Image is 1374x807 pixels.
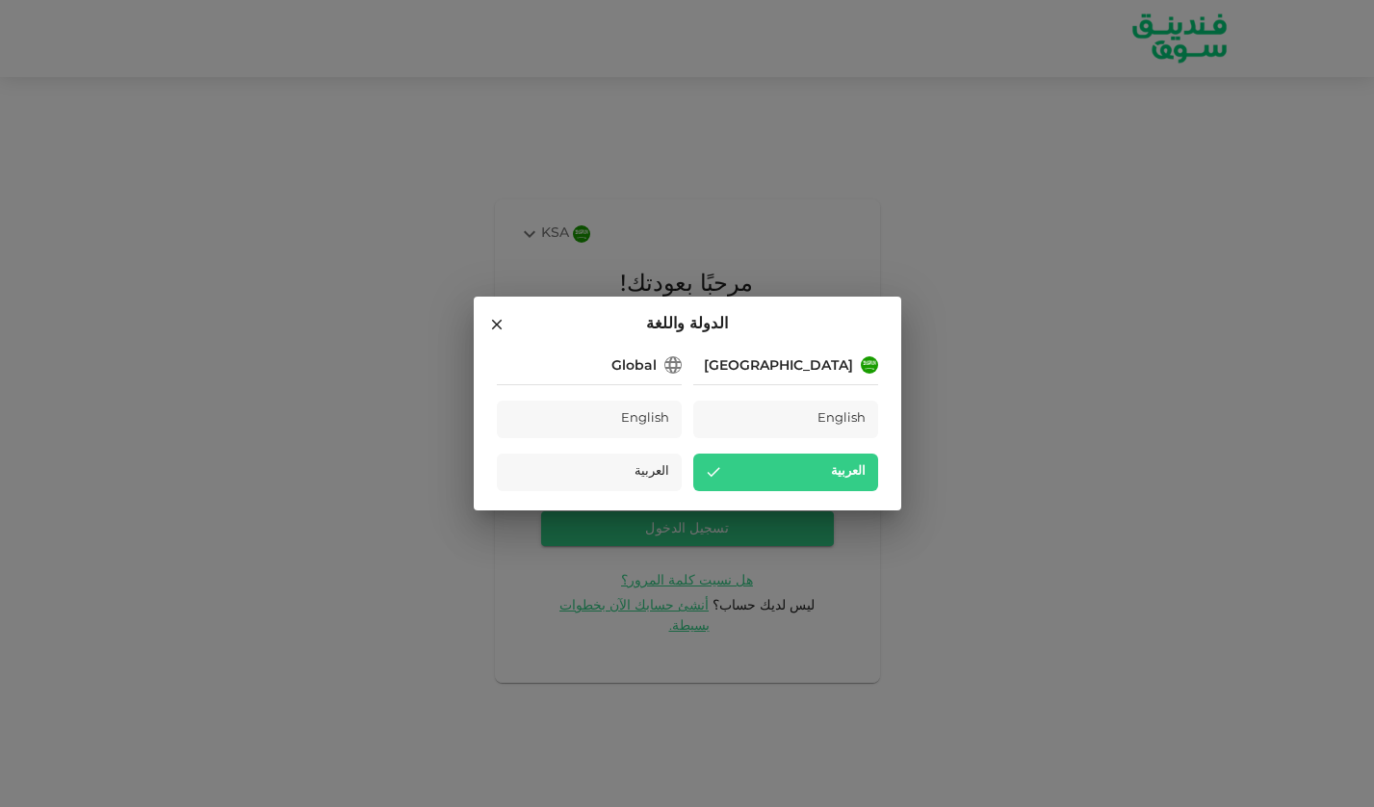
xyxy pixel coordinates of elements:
span: English [621,408,670,430]
div: Global [611,356,657,377]
span: العربية [635,461,670,483]
img: flag-sa.b9a346574cdc8950dd34b50780441f57.svg [861,356,878,374]
span: English [817,408,867,430]
div: [GEOGRAPHIC_DATA] [704,356,853,377]
span: الدولة واللغة [646,312,728,337]
span: العربية [831,461,867,483]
